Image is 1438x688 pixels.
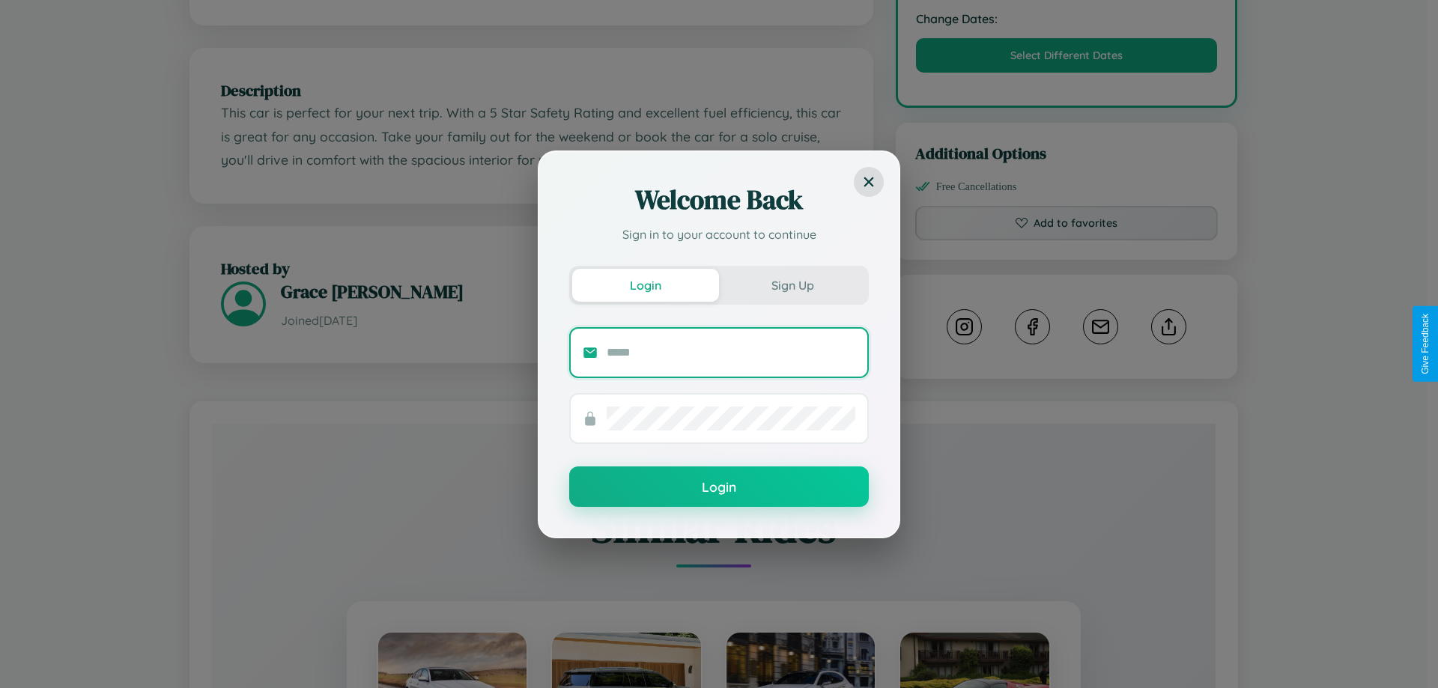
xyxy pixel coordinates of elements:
[569,182,869,218] h2: Welcome Back
[569,466,869,507] button: Login
[569,225,869,243] p: Sign in to your account to continue
[572,269,719,302] button: Login
[1420,314,1431,374] div: Give Feedback
[719,269,866,302] button: Sign Up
